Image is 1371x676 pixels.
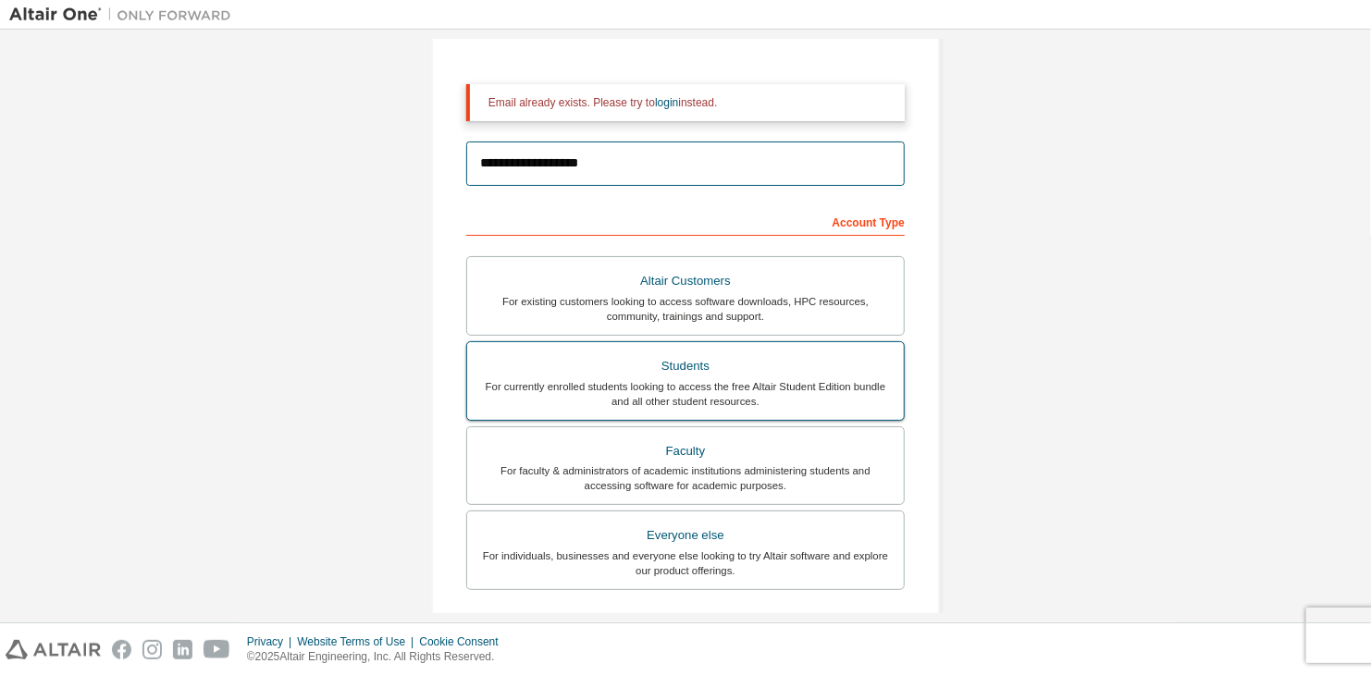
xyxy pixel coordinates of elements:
[478,268,893,294] div: Altair Customers
[173,640,192,659] img: linkedin.svg
[478,379,893,409] div: For currently enrolled students looking to access the free Altair Student Edition bundle and all ...
[478,463,893,493] div: For faculty & administrators of academic institutions administering students and accessing softwa...
[478,353,893,379] div: Students
[112,640,131,659] img: facebook.svg
[478,548,893,578] div: For individuals, businesses and everyone else looking to try Altair software and explore our prod...
[478,522,893,548] div: Everyone else
[488,95,890,110] div: Email already exists. Please try to instead.
[297,634,419,649] div: Website Terms of Use
[655,96,678,109] a: login
[478,438,893,464] div: Faculty
[247,649,510,665] p: © 2025 Altair Engineering, Inc. All Rights Reserved.
[419,634,509,649] div: Cookie Consent
[6,640,101,659] img: altair_logo.svg
[466,206,905,236] div: Account Type
[247,634,297,649] div: Privacy
[478,294,893,324] div: For existing customers looking to access software downloads, HPC resources, community, trainings ...
[9,6,241,24] img: Altair One
[204,640,230,659] img: youtube.svg
[142,640,162,659] img: instagram.svg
